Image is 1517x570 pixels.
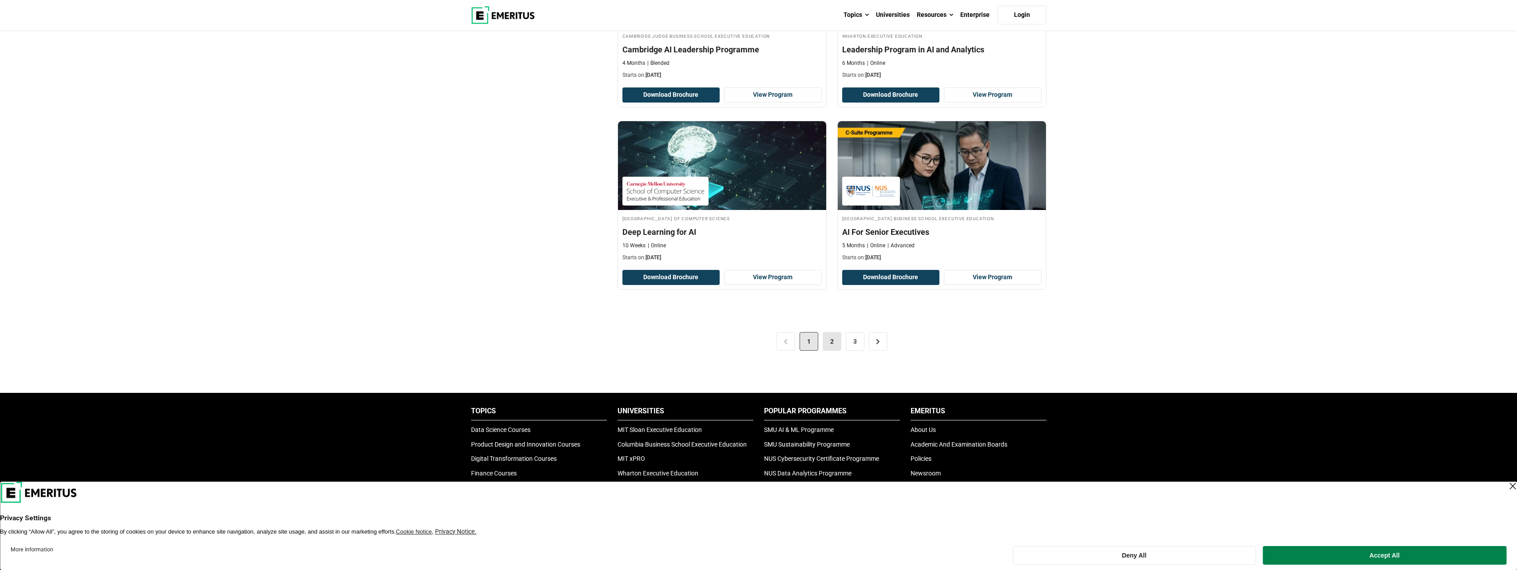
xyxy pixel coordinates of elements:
[471,470,517,477] a: Finance Courses
[764,426,834,433] a: SMU AI & ML Programme
[846,332,864,351] a: 3
[618,455,645,462] a: MIT xPRO
[998,6,1046,24] a: Login
[869,332,887,351] a: >
[618,121,826,210] img: Deep Learning for AI | Online Technology Course
[764,455,879,462] a: NUS Cybersecurity Certificate Programme
[911,441,1007,448] a: Academic And Examination Boards
[618,426,702,433] a: MIT Sloan Executive Education
[842,242,865,249] p: 5 Months
[622,44,822,55] h4: Cambridge AI Leadership Programme
[911,455,931,462] a: Policies
[944,87,1042,103] a: View Program
[618,121,826,266] a: Technology Course by Carnegie Mellon University School of Computer Science - September 25, 2025 C...
[867,59,885,67] p: Online
[842,71,1042,79] p: Starts on:
[911,426,936,433] a: About Us
[842,270,940,285] button: Download Brochure
[646,72,661,78] span: [DATE]
[622,59,645,67] p: 4 Months
[622,242,646,249] p: 10 Weeks
[842,254,1042,261] p: Starts on:
[842,214,1042,222] h4: [GEOGRAPHIC_DATA] Business School Executive Education
[911,470,941,477] a: Newsroom
[887,242,915,249] p: Advanced
[842,32,1042,40] h4: Wharton Executive Education
[646,254,661,261] span: [DATE]
[865,254,881,261] span: [DATE]
[622,71,822,79] p: Starts on:
[622,214,822,222] h4: [GEOGRAPHIC_DATA] of Computer Science
[622,254,822,261] p: Starts on:
[471,426,531,433] a: Data Science Courses
[622,226,822,237] h4: Deep Learning for AI
[847,181,895,201] img: National University of Singapore Business School Executive Education
[838,121,1046,210] img: AI For Senior Executives | Online Leadership Course
[622,270,720,285] button: Download Brochure
[648,242,666,249] p: Online
[842,59,865,67] p: 6 Months
[724,270,822,285] a: View Program
[471,455,557,462] a: Digital Transformation Courses
[842,226,1042,237] h4: AI For Senior Executives
[823,332,841,351] a: 2
[867,242,885,249] p: Online
[471,441,580,448] a: Product Design and Innovation Courses
[764,470,852,477] a: NUS Data Analytics Programme
[647,59,669,67] p: Blended
[842,87,940,103] button: Download Brochure
[622,87,720,103] button: Download Brochure
[838,121,1046,266] a: Leadership Course by National University of Singapore Business School Executive Education - Septe...
[842,44,1042,55] h4: Leadership Program in AI and Analytics
[944,270,1042,285] a: View Program
[622,32,822,40] h4: Cambridge Judge Business School Executive Education
[627,181,704,201] img: Carnegie Mellon University School of Computer Science
[618,470,698,477] a: Wharton Executive Education
[618,441,747,448] a: Columbia Business School Executive Education
[800,332,818,351] span: 1
[764,441,850,448] a: SMU Sustainability Programme
[724,87,822,103] a: View Program
[865,72,881,78] span: [DATE]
